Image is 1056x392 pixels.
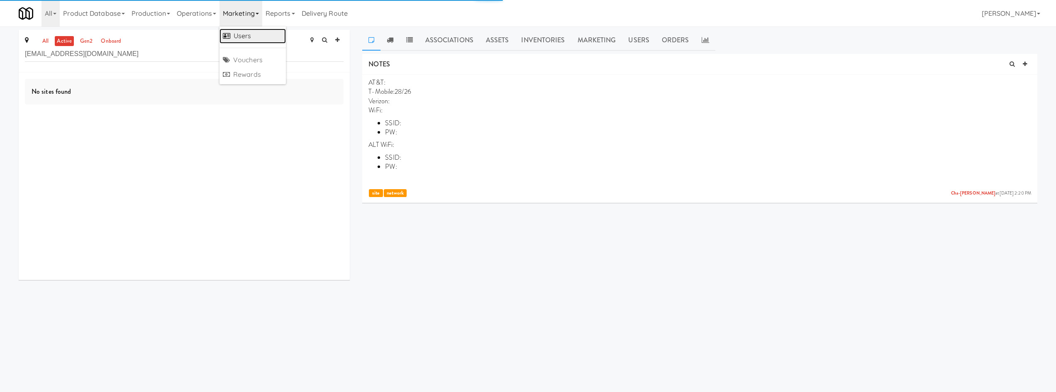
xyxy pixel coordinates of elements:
[55,36,74,46] a: active
[25,46,344,62] input: Search site
[368,87,1031,96] p: T-Mobile:28/26
[384,189,407,197] span: network
[368,106,1031,115] p: WiFi:
[19,6,33,21] img: Micromart
[368,59,390,69] span: NOTES
[369,189,383,197] span: site
[219,67,286,82] a: Rewards
[419,30,480,51] a: Associations
[385,119,1031,128] li: SSID:
[385,153,1031,162] li: SSID:
[25,79,344,105] div: No sites found
[656,30,695,51] a: Orders
[385,128,1031,137] li: PW:
[40,36,51,46] a: all
[78,36,95,46] a: gen2
[368,140,1031,149] p: ALT WiFi:
[385,162,1031,171] li: PW:
[480,30,515,51] a: Assets
[219,29,286,44] a: Users
[951,190,996,196] a: Cha-[PERSON_NAME]
[515,30,571,51] a: Inventories
[571,30,622,51] a: Marketing
[368,97,1031,106] p: Verizon:
[99,36,123,46] a: onboard
[219,53,286,68] a: Vouchers
[622,30,656,51] a: Users
[368,78,1031,87] p: AT&T:
[951,190,1031,197] span: at [DATE] 2:20 PM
